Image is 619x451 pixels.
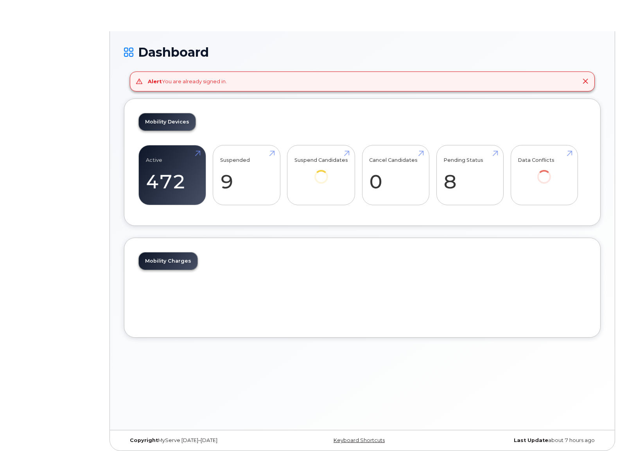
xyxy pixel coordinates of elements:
strong: Last Update [514,437,548,443]
strong: Copyright [130,437,158,443]
a: Data Conflicts [518,149,571,194]
a: Pending Status 8 [443,149,496,201]
a: Mobility Devices [139,113,196,131]
a: Keyboard Shortcuts [334,437,385,443]
strong: Alert [148,78,162,84]
a: Cancel Candidates 0 [369,149,422,201]
div: You are already signed in. [148,78,227,85]
h1: Dashboard [124,45,601,59]
a: Active 472 [146,149,199,201]
div: MyServe [DATE]–[DATE] [124,437,283,444]
a: Suspend Candidates [294,149,348,194]
a: Mobility Charges [139,252,197,270]
a: Suspended 9 [220,149,273,201]
div: about 7 hours ago [442,437,601,444]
